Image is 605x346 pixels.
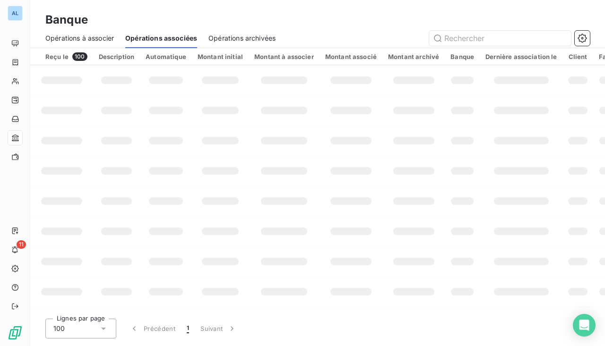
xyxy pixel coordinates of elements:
[485,53,557,60] div: Dernière association le
[45,34,114,43] span: Opérations à associer
[573,314,596,337] div: Open Intercom Messenger
[45,52,87,61] div: Reçu le
[99,53,135,60] div: Description
[181,319,195,338] button: 1
[8,325,23,340] img: Logo LeanPay
[388,53,439,60] div: Montant archivé
[124,319,181,338] button: Précédent
[429,31,571,46] input: Rechercher
[187,324,189,333] span: 1
[325,53,377,60] div: Montant associé
[8,6,23,21] div: AL
[146,53,186,60] div: Automatique
[198,53,243,60] div: Montant initial
[195,319,242,338] button: Suivant
[17,240,26,249] span: 11
[53,324,65,333] span: 100
[569,53,588,60] div: Client
[45,11,88,28] h3: Banque
[125,34,197,43] span: Opérations associées
[208,34,276,43] span: Opérations archivées
[450,53,474,60] div: Banque
[254,53,314,60] div: Montant à associer
[72,52,87,61] span: 100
